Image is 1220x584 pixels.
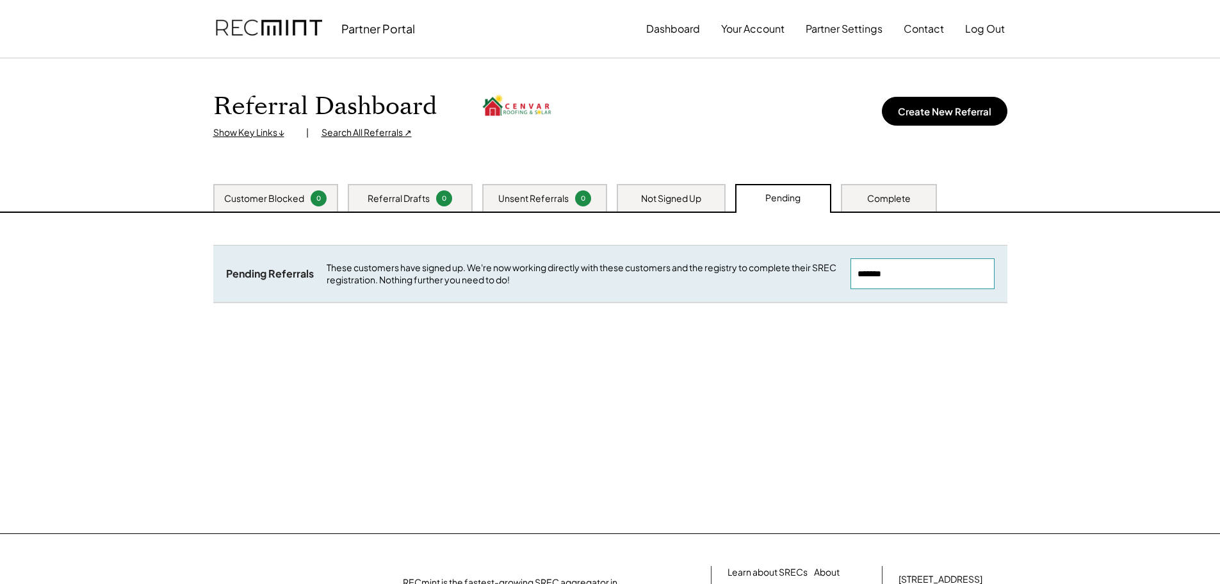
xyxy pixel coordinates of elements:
[904,16,944,42] button: Contact
[341,21,415,36] div: Partner Portal
[728,566,808,579] a: Learn about SRECs
[216,7,322,51] img: recmint-logotype%403x.png
[882,97,1007,126] button: Create New Referral
[867,192,911,205] div: Complete
[213,126,293,139] div: Show Key Links ↓
[313,194,325,203] div: 0
[482,90,552,123] img: cenvar%20solar.png
[321,126,412,139] div: Search All Referrals ↗
[814,566,840,579] a: About
[765,192,801,204] div: Pending
[226,267,314,281] div: Pending Referrals
[721,16,785,42] button: Your Account
[498,192,569,205] div: Unsent Referrals
[438,194,450,203] div: 0
[646,16,700,42] button: Dashboard
[224,192,304,205] div: Customer Blocked
[641,192,701,205] div: Not Signed Up
[306,126,309,139] div: |
[806,16,882,42] button: Partner Settings
[327,262,838,287] div: These customers have signed up. We're now working directly with these customers and the registry ...
[213,92,437,122] h1: Referral Dashboard
[965,16,1005,42] button: Log Out
[577,194,589,203] div: 0
[368,192,430,205] div: Referral Drafts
